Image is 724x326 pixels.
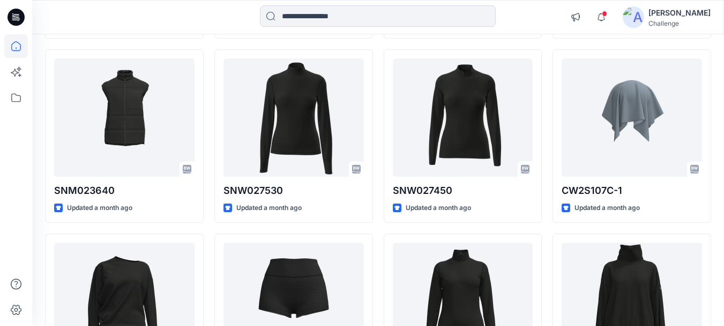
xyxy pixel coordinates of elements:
[54,183,195,198] p: SNM023640
[574,202,640,214] p: Updated a month ago
[223,59,364,177] a: SNW027530
[648,19,711,27] div: Challenge
[67,202,132,214] p: Updated a month ago
[562,183,702,198] p: CW2S107C-1
[393,59,533,177] a: SNW027450
[223,183,364,198] p: SNW027530
[562,59,702,177] a: CW2S107C-1
[623,6,644,28] img: avatar
[393,183,533,198] p: SNW027450
[236,202,302,214] p: Updated a month ago
[406,202,471,214] p: Updated a month ago
[54,59,195,177] a: SNM023640
[648,6,711,19] div: [PERSON_NAME]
